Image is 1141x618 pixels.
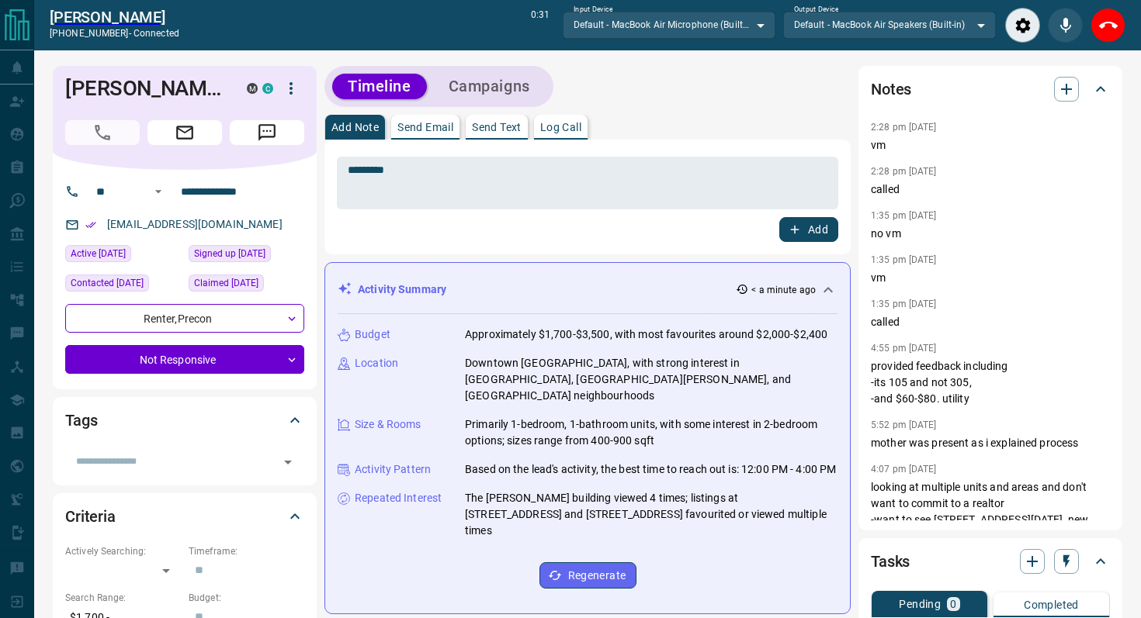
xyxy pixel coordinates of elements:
p: The [PERSON_NAME] building viewed 4 times; listings at [STREET_ADDRESS] and [STREET_ADDRESS] favo... [465,490,838,539]
div: Sat Sep 13 2025 [65,274,181,296]
div: Not Responsive [65,345,304,374]
div: Activity Summary< a minute ago [338,275,838,304]
p: Pending [899,599,941,609]
p: vm [871,270,1110,286]
p: Send Email [397,122,453,133]
p: 1:35 pm [DATE] [871,210,937,221]
p: 0 [950,599,956,609]
button: Add [779,217,838,242]
p: Add Note [331,122,379,133]
span: Claimed [DATE] [194,275,258,291]
div: Tags [65,402,304,439]
p: Completed [1024,599,1079,610]
p: 4:07 pm [DATE] [871,464,937,475]
div: Default - MacBook Air Microphone (Built-in) [563,12,775,38]
p: Approximately $1,700-$3,500, with most favourites around $2,000-$2,400 [465,326,827,343]
div: Criteria [65,498,304,535]
p: Downtown [GEOGRAPHIC_DATA], with strong interest in [GEOGRAPHIC_DATA], [GEOGRAPHIC_DATA][PERSON_N... [465,355,838,404]
button: Regenerate [539,562,636,589]
label: Input Device [574,5,613,15]
p: Activity Summary [358,281,446,298]
p: Based on the lead's activity, the best time to reach out is: 12:00 PM - 4:00 PM [465,461,836,478]
div: End Call [1091,8,1125,43]
p: Timeframe: [189,544,304,558]
p: Actively Searching: [65,544,181,558]
span: Signed up [DATE] [194,246,265,261]
span: Message [230,120,304,145]
p: 1:35 pm [DATE] [871,299,937,309]
p: vm [871,137,1110,154]
p: Location [355,355,398,371]
div: condos.ca [262,83,273,94]
p: 2:28 pm [DATE] [871,166,937,177]
p: Budget: [189,591,304,605]
a: [PERSON_NAME] [50,8,179,26]
span: connected [134,28,179,39]
div: Tue Jun 03 2025 [189,274,304,296]
span: Email [147,120,222,145]
svg: Email Verified [85,219,96,230]
span: Contacted [DATE] [71,275,144,291]
p: < a minute ago [751,283,816,297]
p: called [871,181,1110,198]
button: Timeline [332,74,427,99]
div: Notes [871,71,1110,108]
p: Activity Pattern [355,461,431,478]
div: Audio Settings [1005,8,1040,43]
p: Budget [355,326,390,343]
div: Renter , Precon [65,304,304,333]
p: Send Text [472,122,522,133]
button: Open [277,451,299,473]
h1: [PERSON_NAME] [65,76,224,101]
div: Tasks [871,543,1110,580]
p: 1:35 pm [DATE] [871,254,937,265]
div: Default - MacBook Air Speakers (Built-in) [783,12,996,38]
h2: Criteria [65,504,116,529]
div: Sun Apr 12 2020 [189,245,304,267]
p: mother was present as i explained process [871,435,1110,451]
h2: Notes [871,77,911,102]
label: Output Device [794,5,838,15]
span: Active [DATE] [71,246,126,261]
p: no vm [871,226,1110,242]
p: 4:55 pm [DATE] [871,343,937,354]
p: 5:52 pm [DATE] [871,419,937,430]
div: Sat Sep 13 2025 [65,245,181,267]
p: Log Call [540,122,581,133]
a: [EMAIL_ADDRESS][DOMAIN_NAME] [107,218,283,230]
h2: Tasks [871,549,910,574]
span: Call [65,120,140,145]
p: Repeated Interest [355,490,442,506]
button: Open [149,182,168,201]
h2: Tags [65,408,97,433]
p: Search Range: [65,591,181,605]
p: Primarily 1-bedroom, 1-bathroom units, with some interest in 2-bedroom options; sizes range from ... [465,416,838,449]
p: called [871,314,1110,330]
div: mrloft.ca [247,83,258,94]
p: Size & Rooms [355,416,421,433]
p: provided feedback including -its 105 and not 305, -and $60-$80. utility [871,358,1110,407]
p: 0:31 [531,8,550,43]
p: [PHONE_NUMBER] - [50,26,179,40]
div: Mute [1048,8,1083,43]
button: Campaigns [433,74,546,99]
p: 2:28 pm [DATE] [871,122,937,133]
